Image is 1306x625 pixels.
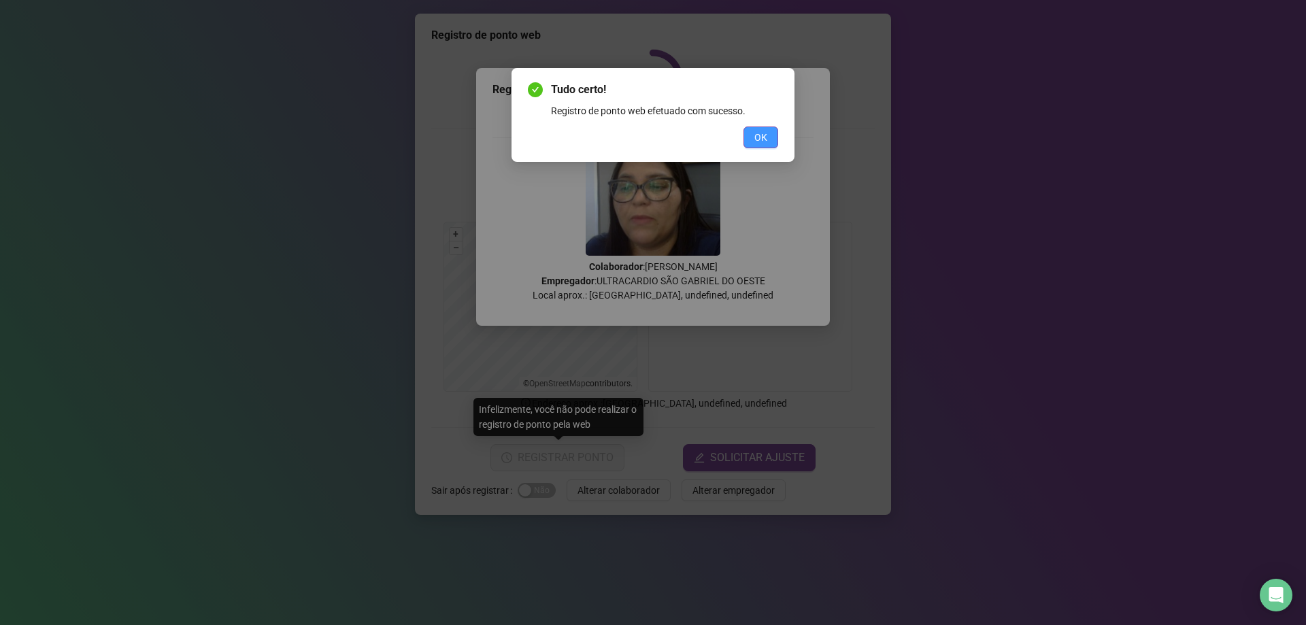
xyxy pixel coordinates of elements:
span: OK [754,130,767,145]
div: Open Intercom Messenger [1260,579,1292,611]
span: check-circle [528,82,543,97]
div: Registro de ponto web efetuado com sucesso. [551,103,778,118]
span: Tudo certo! [551,82,778,98]
button: OK [743,126,778,148]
